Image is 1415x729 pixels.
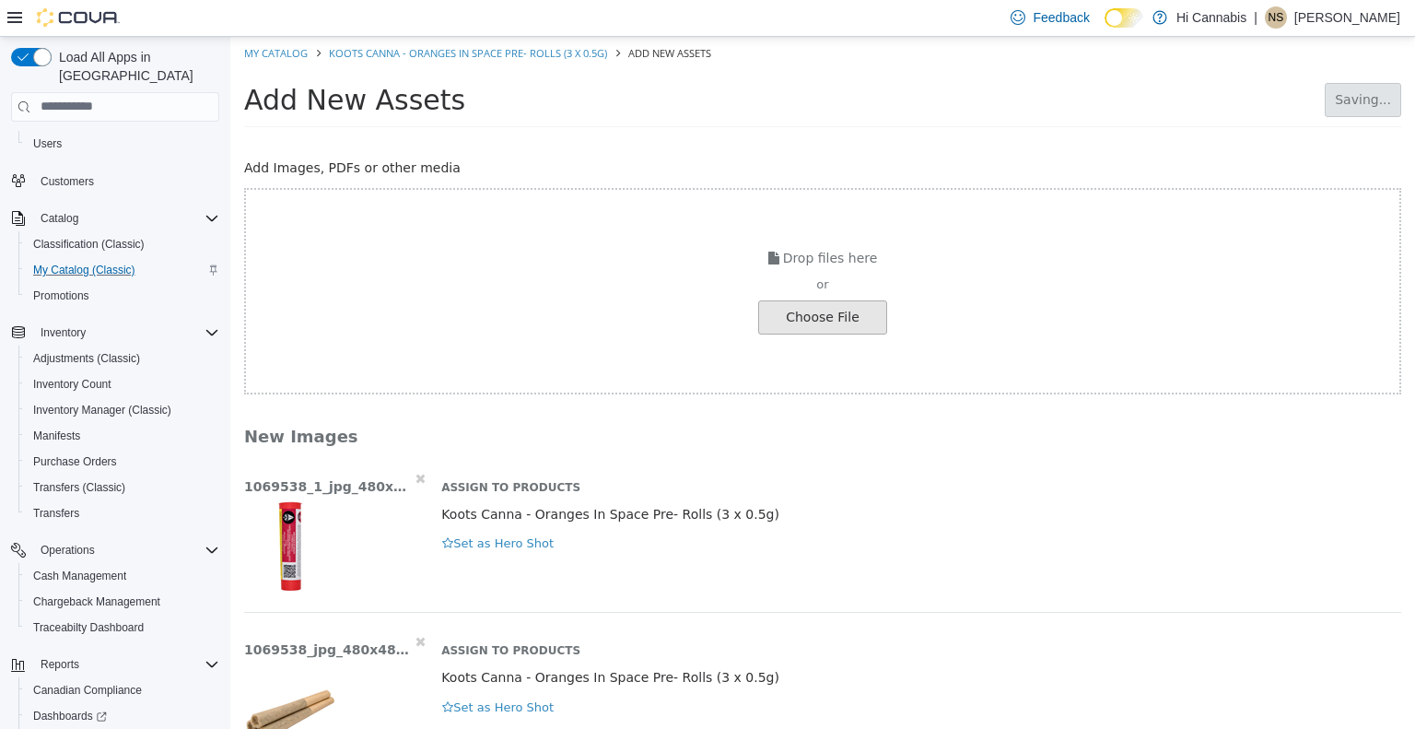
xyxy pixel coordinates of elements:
span: Promotions [26,285,219,307]
img: 1069538_jpg_480x480.progressive.jpg [14,627,106,719]
a: Transfers [26,502,87,524]
a: Transfers (Classic) [26,476,133,499]
div: Nicole Sunderman [1265,6,1287,29]
div: Choose File [528,264,657,298]
button: Reports [33,653,87,676]
span: Inventory [33,322,219,344]
button: Remove asset [184,594,196,616]
span: Traceabilty Dashboard [33,620,144,635]
a: My Catalog (Classic) [26,259,143,281]
a: Chargeback Management [26,591,168,613]
span: Transfers (Classic) [26,476,219,499]
span: Promotions [33,288,89,303]
span: Traceabilty Dashboard [26,617,219,639]
span: Reports [33,653,219,676]
span: Inventory [41,325,86,340]
span: Operations [41,543,95,558]
span: Users [33,136,62,151]
button: Catalog [4,206,227,231]
a: My Catalog [14,9,77,23]
button: Reports [4,652,227,677]
span: Cash Management [33,569,126,583]
button: Inventory [33,322,93,344]
p: | [1254,6,1257,29]
h6: Assign to Products [211,607,1171,622]
button: Cash Management [18,563,227,589]
button: Operations [33,539,102,561]
a: Canadian Compliance [26,679,149,701]
div: or [16,239,1169,257]
p: Hi Cannabis [1176,6,1246,29]
span: Canadian Compliance [33,683,142,698]
button: Chargeback Management [18,589,227,615]
span: My Catalog (Classic) [33,263,135,277]
button: Customers [4,168,227,194]
a: Koots Canna - Oranges In Space Pre- Rolls (3 x 0.5g) [99,9,377,23]
a: Users [26,133,69,155]
span: Catalog [41,211,78,226]
span: 1069538_1_jpg_480x480.progressive.jpg [14,441,183,458]
span: Load All Apps in [GEOGRAPHIC_DATA] [52,48,219,85]
span: Inventory Manager (Classic) [26,399,219,421]
button: Inventory [4,320,227,346]
h6: Assign to Products [211,444,1171,459]
button: Users [18,131,227,157]
a: Promotions [26,285,97,307]
span: Chargeback Management [26,591,219,613]
span: Catalog [33,207,219,229]
span: Inventory Count [33,377,111,392]
span: Dashboards [26,705,219,727]
span: Reports [41,657,79,672]
button: Inventory Count [18,371,227,397]
p: [PERSON_NAME] [1294,6,1400,29]
span: My Catalog (Classic) [26,259,219,281]
span: Adjustments (Classic) [33,351,140,366]
img: 1069538_1_jpg_480x480.progressive.jpg [14,464,106,556]
a: Manifests [26,425,88,447]
button: Remove asset [184,431,196,453]
a: Inventory Manager (Classic) [26,399,179,421]
button: Classification (Classic) [18,231,227,257]
p: Drop files here [16,211,1169,233]
span: Chargeback Management [33,594,160,609]
a: Dashboards [26,705,114,727]
button: Saving... [1094,46,1171,80]
p: Koots Canna - Oranges In Space Pre- Rolls (3 x 0.5g) [211,468,1171,488]
span: Canadian Compliance [26,679,219,701]
span: Manifests [26,425,219,447]
span: Customers [33,170,219,193]
span: Transfers [26,502,219,524]
span: Manifests [33,429,80,443]
span: Cash Management [26,565,219,587]
button: Set as Hero Shot [211,661,324,681]
button: Manifests [18,423,227,449]
span: Dashboards [33,709,107,723]
img: Cova [37,8,120,27]
span: Purchase Orders [26,451,219,473]
button: Canadian Compliance [18,677,227,703]
button: Transfers (Classic) [18,475,227,500]
button: Operations [4,537,227,563]
button: Purchase Orders [18,449,227,475]
a: Purchase Orders [26,451,124,473]
input: Dark Mode [1105,8,1143,28]
button: Catalog [33,207,86,229]
button: Adjustments (Classic) [18,346,227,371]
span: Inventory Count [26,373,219,395]
span: Transfers (Classic) [33,480,125,495]
a: Traceabilty Dashboard [26,617,151,639]
button: Inventory Manager (Classic) [18,397,227,423]
button: Preview [14,464,106,556]
span: Classification (Classic) [33,237,145,252]
a: Dashboards [18,703,227,729]
span: Inventory Manager (Classic) [33,403,171,417]
span: Users [26,133,219,155]
span: Customers [41,174,94,189]
h3: New Images [14,389,1060,410]
span: 1069538_jpg_480x480.progressive.jpg [14,605,183,621]
button: Promotions [18,283,227,309]
span: Classification (Classic) [26,233,219,255]
a: Inventory Count [26,373,119,395]
button: My Catalog (Classic) [18,257,227,283]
